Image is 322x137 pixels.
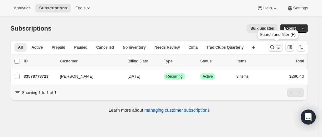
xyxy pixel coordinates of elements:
span: Help [263,6,272,11]
span: Subscriptions [39,6,67,11]
button: Export [280,24,299,33]
button: Tools [72,4,95,12]
span: Paused [74,45,88,50]
span: Analytics [14,6,30,11]
button: Bulk updates [247,24,278,33]
span: Cancelled [96,45,114,50]
p: ID [24,58,55,64]
span: [DATE] [128,74,141,79]
span: Cima [188,45,197,50]
span: Prepaid [52,45,65,50]
span: Subscriptions [11,25,52,32]
span: Trad Clubs Quarterly [207,45,244,50]
p: Learn more about [109,107,210,113]
span: [PERSON_NAME] [60,73,94,80]
span: Needs Review [155,45,180,50]
p: 33578778723 [24,73,55,80]
span: Recurring [166,74,183,79]
button: [PERSON_NAME] [56,71,119,81]
span: Bulk updates [250,26,274,31]
p: Total [295,58,304,64]
div: IDCustomerBilling DateTypeStatusItemsTotal [24,58,304,64]
span: No inventory [123,45,146,50]
button: Sort the results [297,43,305,51]
span: $290.40 [289,74,304,79]
button: Search and filter results [268,43,283,51]
button: Create new view [248,43,258,52]
span: Export [284,26,296,31]
p: Customer [60,58,123,64]
span: Settings [293,6,308,11]
nav: Pagination [287,88,304,97]
span: 3 items [237,74,249,79]
p: Status [200,58,232,64]
button: 3 items [237,72,256,81]
p: Billing Date [128,58,159,64]
button: Analytics [10,4,34,12]
div: Type [164,58,195,64]
div: 33578778723[PERSON_NAME][DATE]SuccessRecurringSuccessActive3 items$290.40 [24,72,304,81]
span: Tools [76,6,85,11]
p: Showing 1 to 1 of 1 [22,90,57,96]
span: Active [203,74,213,79]
span: All [18,45,23,50]
div: Items [237,58,268,64]
button: Customize table column order and visibility [285,43,294,51]
div: Open Intercom Messenger [301,110,316,125]
button: Settings [283,4,312,12]
button: Subscriptions [35,4,71,12]
a: managing customer subscriptions [144,108,210,113]
button: Help [253,4,282,12]
span: Active [32,45,43,50]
